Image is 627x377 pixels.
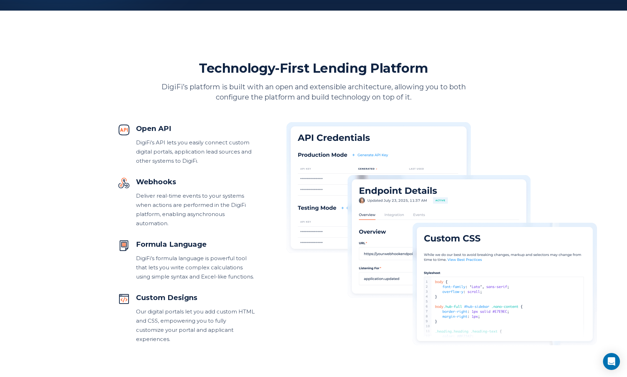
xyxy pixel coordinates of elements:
div: Formula Language [136,239,255,250]
div: Open API [136,124,255,134]
div: Open Intercom Messenger [603,353,620,370]
div: Custom Designs [136,293,255,303]
h2: Technology-First Lending Platform [199,60,428,76]
div: DigiFi's API lets you easily connect custom digital portals, application lead sources and other s... [136,138,255,166]
div: Deliver real-time events to your systems when actions are performed in the DigiFi platform, enabl... [136,191,255,228]
p: DigiFi’s platform is built with an open and extensible architecture, allowing you to both configu... [160,82,467,102]
div: Webhooks [136,177,255,187]
div: DigiFi's formula language is powerful tool that lets you write complex calculations using simple ... [136,254,255,281]
div: Our digital portals let you add custom HTML and CSS, empowering you to fully customize your porta... [136,307,255,344]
